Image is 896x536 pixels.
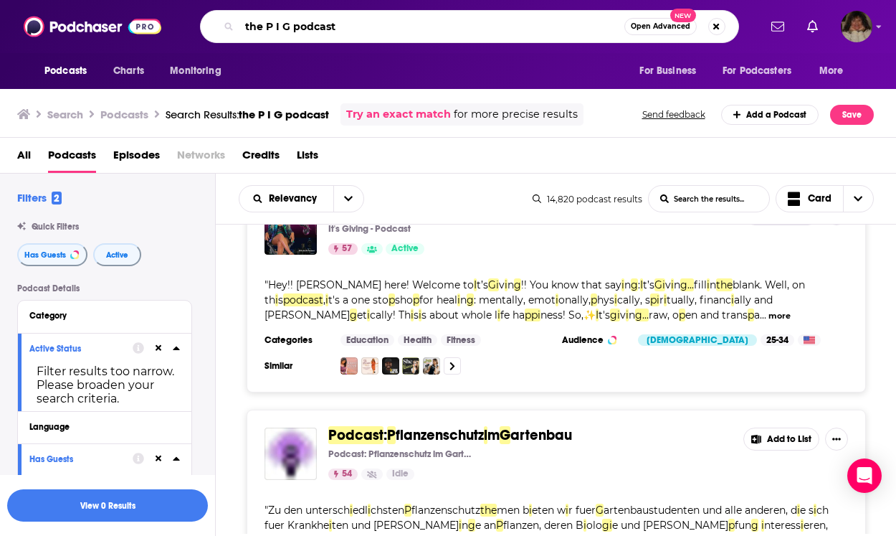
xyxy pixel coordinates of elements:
[679,309,685,321] span: p
[340,334,394,346] a: Education
[29,344,123,354] div: Active Status
[402,357,419,375] img: She Reinvented: Women Over 35 Reinventing & Starting Over | Midlife Reinvention, Find Clarity, Ge...
[106,251,128,259] span: Active
[670,9,696,22] span: New
[264,278,805,321] span: "
[396,426,484,444] span: flanzenschutz
[382,357,399,375] a: The Eugene Hamilton Podcast
[710,278,716,291] span: n
[761,334,794,346] div: 25-34
[480,504,497,517] span: the
[29,365,180,405] div: Filter results too narrow. Please broaden your search criteria.
[325,293,328,306] span: i
[239,194,333,204] button: open menu
[323,293,325,306] span: ,
[419,309,421,321] span: i
[556,293,558,306] span: i
[514,278,521,291] span: g
[841,11,872,42] button: Show profile menu
[540,309,596,321] span: ness! So,✨
[602,519,612,532] span: gi
[638,334,757,346] div: [DEMOGRAPHIC_DATA]
[800,504,814,517] span: e s
[751,519,758,532] span: g
[350,504,353,517] span: i
[568,504,596,517] span: r fuer
[497,504,529,517] span: men b
[721,105,819,125] a: Add a Podcast
[411,309,414,321] span: i
[342,242,352,256] span: 57
[707,293,731,306] span: nanc
[621,278,624,291] span: i
[7,489,208,522] button: View 0 Results
[283,293,323,306] span: podcast
[367,309,370,321] span: i
[413,293,419,306] span: p
[264,428,317,480] img: Podcast: Pflanzenschutz im Gartenbau
[104,57,153,85] a: Charts
[404,504,411,517] span: P
[17,144,31,173] a: All
[340,357,358,375] img: Aligned &amp; Well
[694,278,701,291] span: f
[797,504,800,517] span: i
[342,467,352,481] span: 54
[497,309,500,321] span: i
[474,293,556,306] span: : mentally, emot
[160,57,239,85] button: open menu
[659,293,664,306] span: r
[24,13,161,40] img: Podchaser - Follow, Share and Rate Podcasts
[591,293,597,306] span: p
[532,504,566,517] span: eten w
[640,278,643,291] span: I
[776,185,874,212] button: Choose View
[533,194,642,204] div: 14,820 podcast results
[328,293,389,306] span: t's a one sto
[329,519,332,532] span: i
[177,144,225,173] span: Networks
[423,357,440,375] img: The Reinvention Game
[667,293,707,306] span: tually, f
[297,144,318,173] a: Lists
[328,223,411,235] p: It's Giving - Podcast
[638,278,640,291] span: :
[488,278,499,291] span: Gi
[386,469,414,480] a: Idle
[275,293,278,306] span: i
[499,278,505,291] span: v
[583,519,586,532] span: i
[350,309,357,321] span: g
[398,334,437,346] a: Health
[44,61,87,81] span: Podcasts
[395,293,413,306] span: sho
[441,334,481,346] a: Fitness
[370,309,411,321] span: cally! Th
[716,278,733,291] span: the
[825,428,848,451] button: Show More Button
[166,108,329,121] a: Search Results:the P I G podcast
[624,18,697,35] button: Open AdvancedNew
[100,108,148,121] h3: Podcasts
[268,504,350,517] span: Zu den untersch
[467,293,474,306] span: g
[371,504,404,517] span: chsten
[24,251,66,259] span: Has Guests
[239,15,624,38] input: Search podcasts, credits, & more...
[268,278,474,291] span: Hey!! [PERSON_NAME] here! Welcome to
[93,243,141,266] button: Active
[626,309,629,321] span: i
[635,309,649,321] span: g...
[507,278,514,291] span: n
[801,14,824,39] a: Show notifications dropdown
[830,105,874,125] button: Save
[264,202,317,255] img: It's Giving - Podcast
[48,144,96,173] span: Podcasts
[649,309,679,321] span: raw, o
[387,426,396,444] span: P
[457,293,460,306] span: i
